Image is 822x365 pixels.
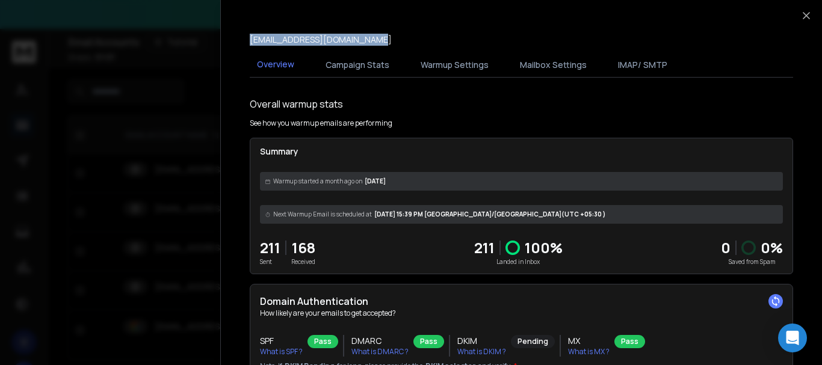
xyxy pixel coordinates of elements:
div: Pass [413,335,444,348]
h3: DKIM [457,335,506,347]
button: Warmup Settings [413,52,496,78]
p: How likely are your emails to get accepted? [260,308,783,318]
span: Next Warmup Email is scheduled at [273,210,372,219]
button: Overview [250,51,301,79]
div: [DATE] 15:39 PM [GEOGRAPHIC_DATA]/[GEOGRAPHIC_DATA] (UTC +05:30 ) [260,205,783,224]
p: What is DMARC ? [351,347,409,357]
p: 0 % [761,238,783,257]
h2: Domain Authentication [260,294,783,308]
div: [DATE] [260,172,783,191]
p: What is SPF ? [260,347,303,357]
strong: 0 [721,238,731,257]
p: What is DKIM ? [457,347,506,357]
p: [EMAIL_ADDRESS][DOMAIN_NAME] [250,34,392,46]
p: 211 [260,238,280,257]
button: Campaign Stats [318,52,397,78]
h3: DMARC [351,335,409,347]
p: 168 [291,238,315,257]
div: Pending [511,335,555,348]
button: Mailbox Settings [513,52,594,78]
p: Summary [260,146,783,158]
p: Landed in Inbox [474,257,563,266]
h3: SPF [260,335,303,347]
h3: MX [568,335,610,347]
div: Pass [614,335,645,348]
button: IMAP/ SMTP [611,52,675,78]
p: Saved from Spam [721,257,783,266]
p: Received [291,257,315,266]
p: 100 % [525,238,563,257]
p: 211 [474,238,495,257]
div: Open Intercom Messenger [778,324,807,352]
div: Pass [307,335,338,348]
p: Sent [260,257,280,266]
p: What is MX ? [568,347,610,357]
p: See how you warmup emails are performing [250,118,392,128]
span: Warmup started a month ago on [273,177,362,186]
h1: Overall warmup stats [250,97,343,111]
